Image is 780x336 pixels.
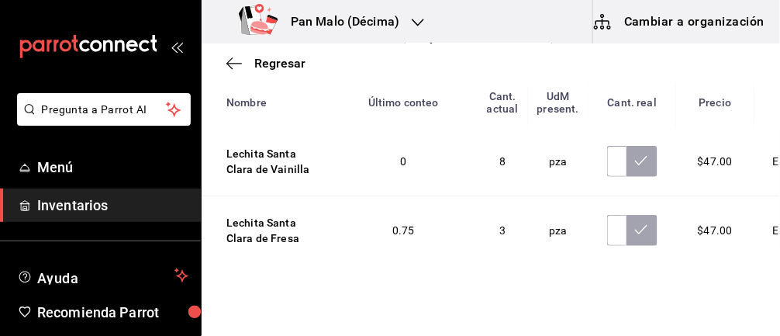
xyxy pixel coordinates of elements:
td: Lechita Santa Clara de Fresa [202,196,330,265]
div: Nombre [226,96,320,109]
h3: Pan Malo (Décima) [278,12,399,31]
span: Inventarios [37,195,188,216]
div: Último conteo [339,96,468,109]
a: Pregunta a Parrot AI [11,113,191,129]
span: 3 [499,224,506,237]
div: Precio [685,96,745,109]
input: Sin ajuste [607,215,626,246]
span: $47.00 [698,155,733,168]
span: Regresar [254,56,305,71]
span: Ayuda [37,266,168,285]
span: $47.00 [698,224,733,237]
td: Lechita Santa Clara de Vainilla [202,127,330,196]
input: Sin ajuste [607,146,626,177]
div: Cant. real [598,96,667,109]
button: open_drawer_menu [171,40,183,53]
button: Regresar [226,56,305,71]
span: Recomienda Parrot [37,302,188,323]
span: 0.75 [392,224,415,237]
td: pza [528,127,588,196]
span: 8 [499,155,506,168]
div: UdM present. [537,90,579,115]
td: pza [528,196,588,265]
button: Pregunta a Parrot AI [17,93,191,126]
span: Menú [37,157,188,178]
div: Cant. actual [487,90,519,115]
span: 0 [400,155,406,168]
span: Pregunta a Parrot AI [42,102,167,118]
